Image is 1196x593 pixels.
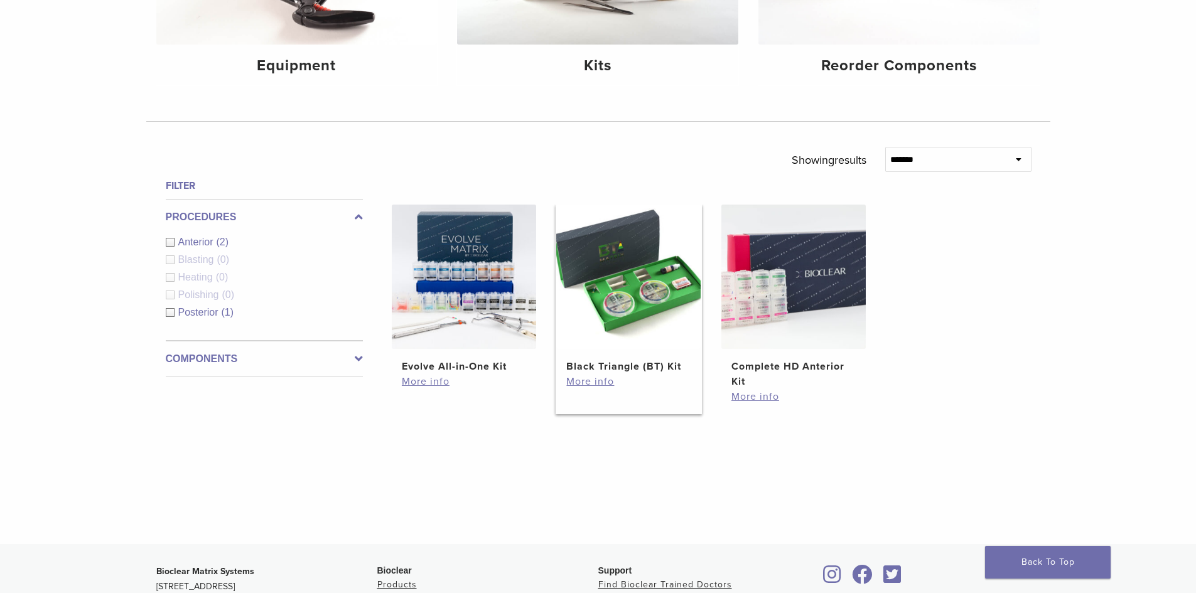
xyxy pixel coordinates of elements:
[721,205,867,389] a: Complete HD Anterior KitComplete HD Anterior Kit
[819,572,846,585] a: Bioclear
[166,351,363,366] label: Components
[402,359,526,374] h2: Evolve All-in-One Kit
[391,205,537,374] a: Evolve All-in-One KitEvolve All-in-One Kit
[222,307,234,318] span: (1)
[392,205,536,349] img: Evolve All-in-One Kit
[166,210,363,225] label: Procedures
[178,289,222,300] span: Polishing
[222,289,234,300] span: (0)
[377,579,417,590] a: Products
[880,572,906,585] a: Bioclear
[731,389,856,404] a: More info
[556,205,701,349] img: Black Triangle (BT) Kit
[178,307,222,318] span: Posterior
[721,205,866,349] img: Complete HD Anterior Kit
[178,272,216,282] span: Heating
[217,254,229,265] span: (0)
[792,147,866,173] p: Showing results
[556,205,702,374] a: Black Triangle (BT) KitBlack Triangle (BT) Kit
[467,55,728,77] h4: Kits
[217,237,229,247] span: (2)
[768,55,1030,77] h4: Reorder Components
[848,572,877,585] a: Bioclear
[598,565,632,575] span: Support
[985,546,1111,579] a: Back To Top
[178,254,217,265] span: Blasting
[731,359,856,389] h2: Complete HD Anterior Kit
[402,374,526,389] a: More info
[566,374,691,389] a: More info
[156,566,254,577] strong: Bioclear Matrix Systems
[377,565,412,575] span: Bioclear
[166,178,363,193] h4: Filter
[216,272,229,282] span: (0)
[178,237,217,247] span: Anterior
[566,359,691,374] h2: Black Triangle (BT) Kit
[166,55,428,77] h4: Equipment
[598,579,732,590] a: Find Bioclear Trained Doctors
